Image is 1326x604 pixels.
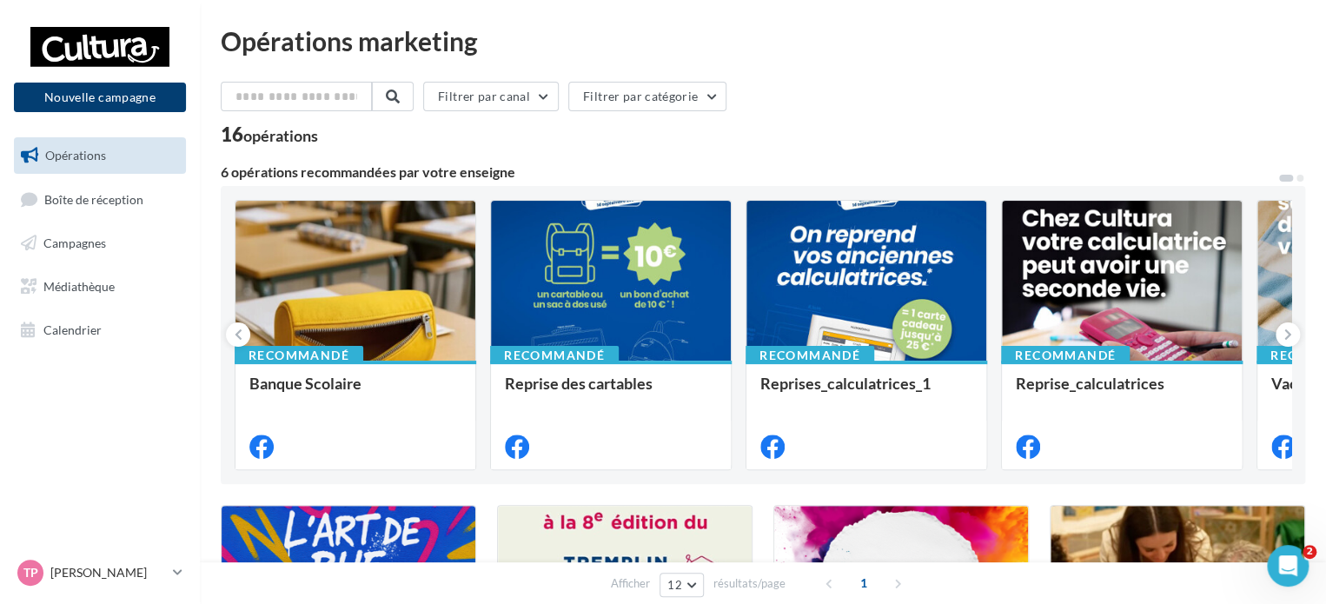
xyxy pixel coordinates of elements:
[50,564,166,581] p: [PERSON_NAME]
[611,575,650,592] span: Afficher
[221,165,1277,179] div: 6 opérations recommandées par votre enseigne
[760,374,931,393] span: Reprises_calculatrices_1
[43,322,102,336] span: Calendrier
[10,225,189,262] a: Campagnes
[660,573,704,597] button: 12
[1016,374,1164,393] span: Reprise_calculatrices
[221,28,1305,54] div: Opérations marketing
[44,191,143,206] span: Boîte de réception
[746,346,874,365] div: Recommandé
[243,128,318,143] div: opérations
[713,575,786,592] span: résultats/page
[505,374,653,393] span: Reprise des cartables
[235,346,363,365] div: Recommandé
[10,181,189,218] a: Boîte de réception
[423,82,559,111] button: Filtrer par canal
[568,82,726,111] button: Filtrer par catégorie
[45,148,106,163] span: Opérations
[14,556,186,589] a: TP [PERSON_NAME]
[249,374,361,393] span: Banque Scolaire
[1267,545,1309,587] iframe: Intercom live chat
[1001,346,1130,365] div: Recommandé
[667,578,682,592] span: 12
[14,83,186,112] button: Nouvelle campagne
[10,137,189,174] a: Opérations
[850,569,878,597] span: 1
[43,236,106,250] span: Campagnes
[10,269,189,305] a: Médiathèque
[1303,545,1316,559] span: 2
[490,346,619,365] div: Recommandé
[221,125,318,144] div: 16
[23,564,38,581] span: TP
[43,279,115,294] span: Médiathèque
[10,312,189,348] a: Calendrier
